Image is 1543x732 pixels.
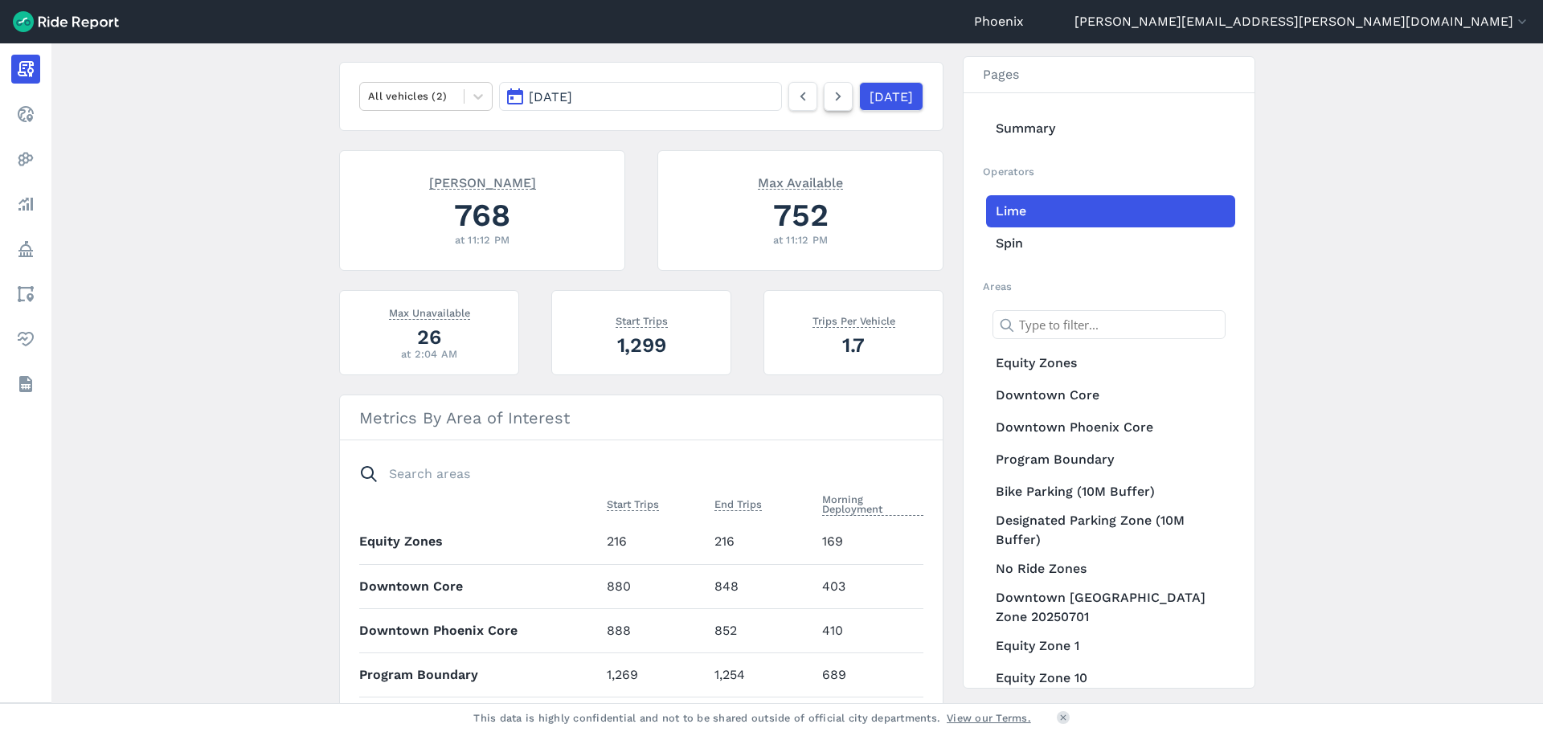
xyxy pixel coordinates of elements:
td: 848 [708,564,816,608]
a: Bike Parking (10M Buffer) [986,476,1235,508]
td: 689 [816,652,923,697]
th: Downtown Core [359,564,600,608]
td: 403 [816,564,923,608]
input: Search areas [350,460,914,489]
img: Ride Report [13,11,119,32]
a: Lime [986,195,1235,227]
td: 1,254 [708,652,816,697]
h3: Metrics By Area of Interest [340,395,943,440]
td: 410 [816,608,923,652]
a: Datasets [11,370,40,399]
td: 216 [708,520,816,564]
h2: Operators [983,164,1235,179]
a: Areas [11,280,40,309]
a: Equity Zones [986,347,1235,379]
a: Health [11,325,40,354]
button: Morning Deployment [822,490,923,519]
th: Downtown Phoenix Core [359,608,600,652]
td: 880 [600,564,708,608]
a: Policy [11,235,40,264]
a: Spin [986,227,1235,260]
span: [PERSON_NAME] [429,174,536,190]
div: at 11:12 PM [677,232,923,247]
span: End Trips [714,495,762,511]
div: at 11:12 PM [359,232,605,247]
div: 768 [359,193,605,237]
a: Phoenix [974,12,1024,31]
button: Start Trips [607,495,659,514]
a: Heatmaps [11,145,40,174]
td: 852 [708,608,816,652]
span: Max Available [758,174,843,190]
div: 1,299 [571,331,711,359]
button: [DATE] [499,82,782,111]
a: Summary [986,112,1235,145]
span: [DATE] [529,89,572,104]
a: Equity Zone 1 [986,630,1235,662]
a: Equity Zone 10 [986,662,1235,694]
button: [PERSON_NAME][EMAIL_ADDRESS][PERSON_NAME][DOMAIN_NAME] [1074,12,1530,31]
input: Type to filter... [993,310,1226,339]
a: View our Terms. [947,710,1031,726]
span: Morning Deployment [822,490,923,516]
a: Realtime [11,100,40,129]
a: No Ride Zones [986,553,1235,585]
button: End Trips [714,495,762,514]
a: Downtown [GEOGRAPHIC_DATA] Zone 20250701 [986,585,1235,630]
a: Designated Parking Zone (10M Buffer) [986,508,1235,553]
td: 216 [600,520,708,564]
th: Program Boundary [359,652,600,697]
a: Report [11,55,40,84]
td: 169 [816,520,923,564]
th: Equity Zones [359,520,600,564]
span: Max Unavailable [389,304,470,320]
div: at 2:04 AM [359,346,499,362]
h3: Pages [964,57,1254,93]
td: 1,269 [600,652,708,697]
td: 888 [600,608,708,652]
a: Analyze [11,190,40,219]
span: Start Trips [607,495,659,511]
span: Start Trips [616,312,668,328]
a: Program Boundary [986,444,1235,476]
div: 1.7 [784,331,923,359]
a: [DATE] [859,82,923,111]
div: 752 [677,193,923,237]
h2: Areas [983,279,1235,294]
div: 26 [359,323,499,351]
a: Downtown Phoenix Core [986,411,1235,444]
span: Trips Per Vehicle [812,312,895,328]
a: Downtown Core [986,379,1235,411]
